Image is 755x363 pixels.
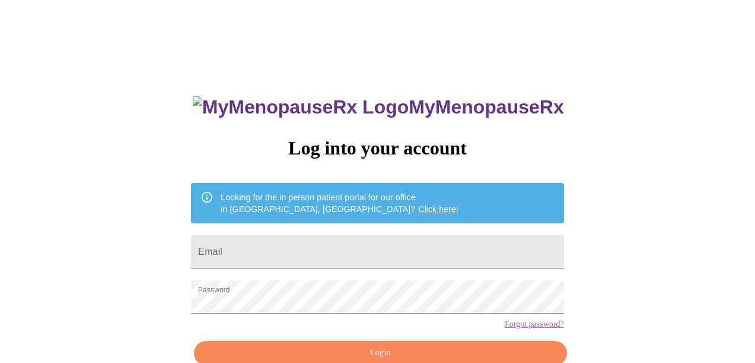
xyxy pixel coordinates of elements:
[505,320,564,329] a: Forgot password?
[193,96,409,118] img: MyMenopauseRx Logo
[191,137,563,159] h3: Log into your account
[193,96,564,118] h3: MyMenopauseRx
[418,204,458,214] a: Click here!
[208,346,553,361] span: Login
[221,187,458,220] div: Looking for the in person patient portal for our office in [GEOGRAPHIC_DATA], [GEOGRAPHIC_DATA]?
